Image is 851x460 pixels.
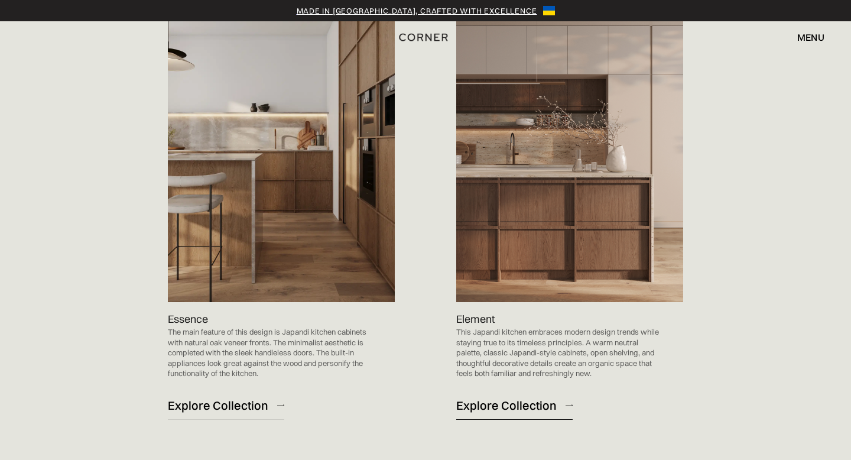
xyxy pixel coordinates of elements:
div: menu [797,33,824,42]
div: menu [785,27,824,47]
p: Element [456,311,495,327]
p: This Japandi kitchen embraces modern design trends while staying true to its timeless principles.... [456,327,660,379]
p: The main feature of this design is Japandi kitchen cabinets with natural oak veneer fronts. The m... [168,327,371,379]
div: Explore Collection [168,397,268,413]
a: Made in [GEOGRAPHIC_DATA], crafted with excellence [297,5,537,17]
a: Explore Collection [168,391,284,420]
a: Explore Collection [456,391,573,420]
div: Explore Collection [456,397,557,413]
p: Essence [168,311,208,327]
a: home [391,30,460,45]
